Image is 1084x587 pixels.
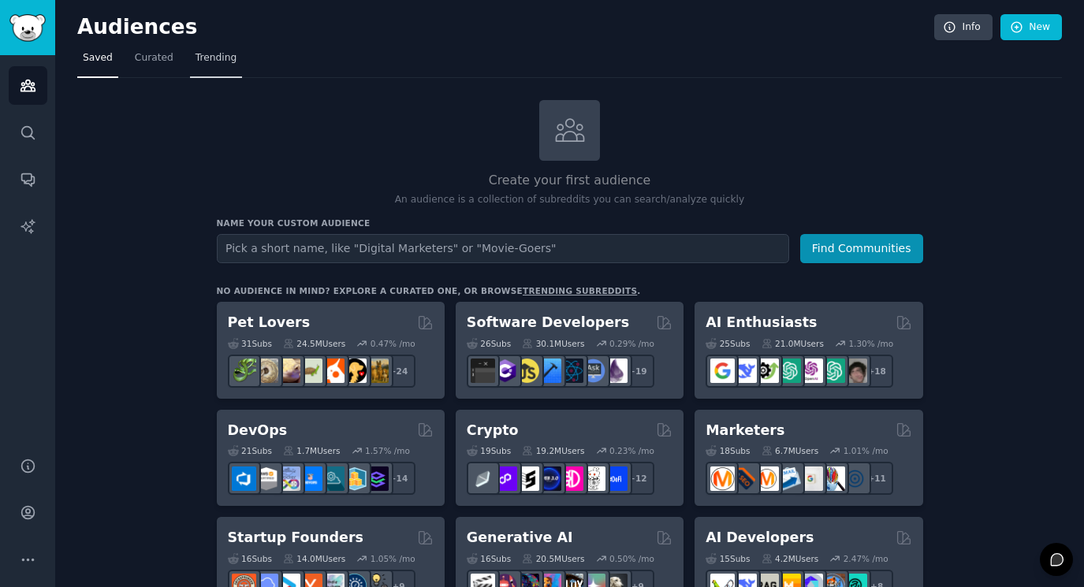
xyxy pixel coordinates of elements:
h2: Crypto [467,421,519,440]
img: content_marketing [710,466,735,491]
span: Curated [135,51,173,65]
div: 1.05 % /mo [371,553,415,564]
img: googleads [799,466,823,491]
img: AskMarketing [754,466,779,491]
img: elixir [603,359,628,383]
div: 0.23 % /mo [609,445,654,456]
img: dogbreed [364,359,389,383]
span: Trending [196,51,237,65]
img: ethstaker [515,466,539,491]
div: 1.30 % /mo [848,338,893,349]
div: 4.2M Users [762,553,819,564]
div: 30.1M Users [522,338,584,349]
div: 1.7M Users [283,445,341,456]
h2: Generative AI [467,528,573,548]
img: software [471,359,495,383]
img: ArtificalIntelligence [843,359,867,383]
img: PlatformEngineers [364,466,389,491]
img: herpetology [232,359,256,383]
span: Saved [83,51,113,65]
h2: Marketers [706,421,784,440]
img: aws_cdk [342,466,367,491]
div: 21 Sub s [228,445,272,456]
div: 0.50 % /mo [609,553,654,564]
a: Curated [129,46,179,78]
div: 19 Sub s [467,445,511,456]
div: + 24 [382,355,415,388]
img: chatgpt_promptDesign [777,359,801,383]
div: 25 Sub s [706,338,750,349]
div: 15 Sub s [706,553,750,564]
img: ballpython [254,359,278,383]
img: MarketingResearch [821,466,845,491]
img: cockatiel [320,359,345,383]
div: 2.47 % /mo [844,553,888,564]
img: defi_ [603,466,628,491]
h2: Audiences [77,15,934,40]
img: DevOpsLinks [298,466,322,491]
div: + 18 [860,355,893,388]
h2: AI Developers [706,528,814,548]
h2: Create your first audience [217,171,923,191]
p: An audience is a collection of subreddits you can search/analyze quickly [217,193,923,207]
h2: DevOps [228,421,288,440]
img: PetAdvice [342,359,367,383]
h2: Software Developers [467,313,629,333]
a: Trending [190,46,242,78]
div: 0.47 % /mo [371,338,415,349]
img: OnlineMarketing [843,466,867,491]
img: ethfinance [471,466,495,491]
img: web3 [537,466,561,491]
img: OpenAIDev [799,359,823,383]
div: + 19 [621,355,654,388]
a: Saved [77,46,118,78]
a: New [1000,14,1062,41]
div: 16 Sub s [467,553,511,564]
img: Docker_DevOps [276,466,300,491]
div: No audience in mind? Explore a curated one, or browse . [217,285,641,296]
img: chatgpt_prompts_ [821,359,845,383]
img: Emailmarketing [777,466,801,491]
img: bigseo [732,466,757,491]
img: GummySearch logo [9,14,46,42]
div: 18 Sub s [706,445,750,456]
a: trending subreddits [523,286,637,295]
img: AWS_Certified_Experts [254,466,278,491]
div: + 14 [382,462,415,495]
div: 16 Sub s [228,553,272,564]
img: defiblockchain [559,466,583,491]
h2: Pet Lovers [228,313,311,333]
button: Find Communities [800,234,923,263]
img: learnjavascript [515,359,539,383]
img: CryptoNews [581,466,605,491]
img: AItoolsCatalog [754,359,779,383]
img: 0xPolygon [493,466,517,491]
div: 1.01 % /mo [844,445,888,456]
img: csharp [493,359,517,383]
a: Info [934,14,993,41]
div: 6.7M Users [762,445,819,456]
img: GoogleGeminiAI [710,359,735,383]
img: DeepSeek [732,359,757,383]
div: 20.5M Users [522,553,584,564]
div: 26 Sub s [467,338,511,349]
div: 14.0M Users [283,553,345,564]
div: 1.57 % /mo [365,445,410,456]
div: 19.2M Users [522,445,584,456]
img: turtle [298,359,322,383]
img: leopardgeckos [276,359,300,383]
div: + 12 [621,462,654,495]
div: 31 Sub s [228,338,272,349]
h2: Startup Founders [228,528,363,548]
img: iOSProgramming [537,359,561,383]
div: 0.29 % /mo [609,338,654,349]
img: azuredevops [232,466,256,491]
div: + 11 [860,462,893,495]
div: 24.5M Users [283,338,345,349]
div: 21.0M Users [762,338,824,349]
img: reactnative [559,359,583,383]
h2: AI Enthusiasts [706,313,817,333]
h3: Name your custom audience [217,217,923,228]
input: Pick a short name, like "Digital Marketers" or "Movie-Goers" [217,234,789,263]
img: AskComputerScience [581,359,605,383]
